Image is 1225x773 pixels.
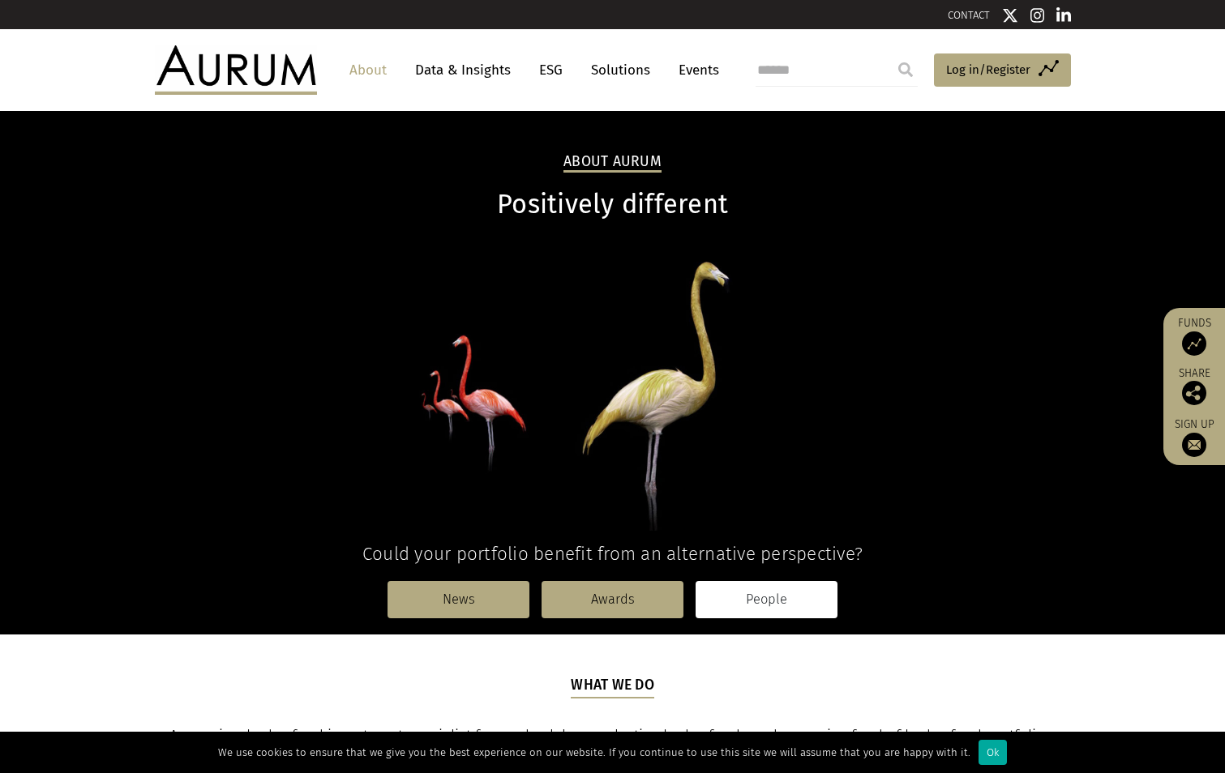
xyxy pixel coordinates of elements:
a: Log in/Register [934,53,1071,88]
a: CONTACT [948,9,990,21]
input: Submit [889,53,922,86]
img: Aurum [155,45,317,94]
h4: Could your portfolio benefit from an alternative perspective? [155,543,1071,565]
h2: About Aurum [563,153,662,173]
a: Data & Insights [407,55,519,85]
span: Log in/Register [946,60,1030,79]
h1: Positively different [155,189,1071,220]
img: Twitter icon [1002,7,1018,23]
img: Linkedin icon [1056,7,1071,23]
img: Share this post [1182,381,1206,405]
a: About [341,55,395,85]
a: News [388,581,529,618]
span: Aurum is a hedge fund investment specialist focused solely on selecting hedge funds and managing ... [169,727,1056,769]
h5: What we do [571,675,654,698]
a: People [696,581,837,618]
div: Ok [979,740,1007,765]
div: Share [1171,368,1217,405]
img: Instagram icon [1030,7,1045,23]
a: Awards [542,581,683,618]
img: Sign up to our newsletter [1182,433,1206,457]
a: Sign up [1171,417,1217,457]
a: Solutions [583,55,658,85]
img: Access Funds [1182,331,1206,356]
a: Funds [1171,316,1217,356]
a: Events [670,55,719,85]
a: ESG [531,55,571,85]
